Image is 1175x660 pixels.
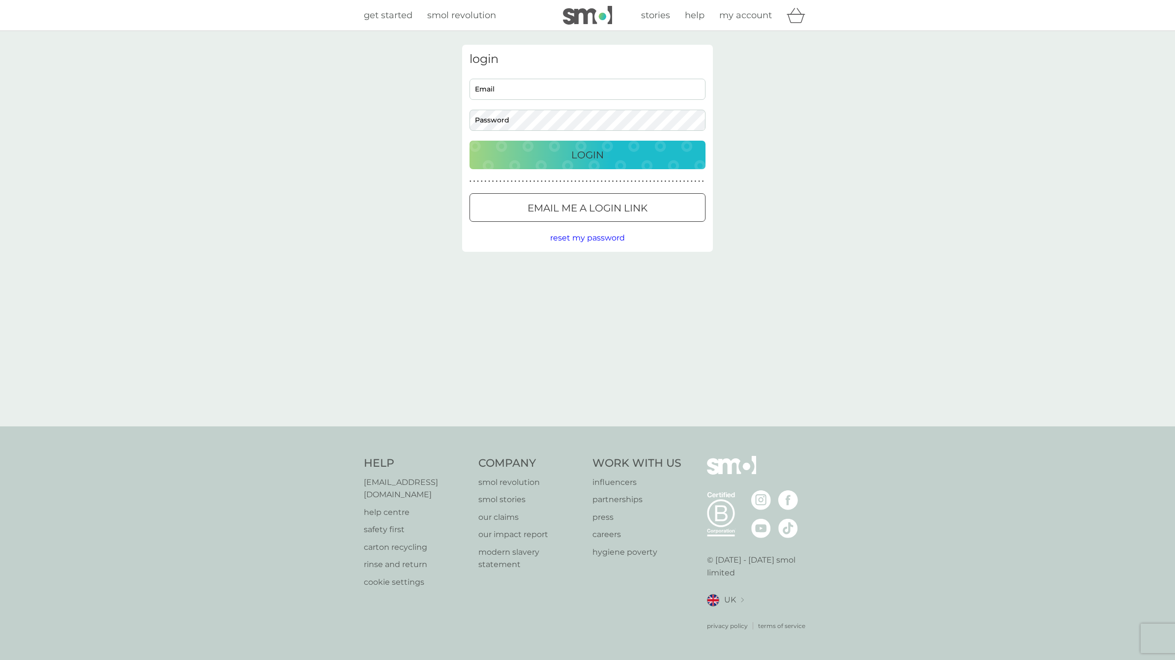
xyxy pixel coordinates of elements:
[707,456,756,489] img: smol
[533,179,535,184] p: ●
[563,179,565,184] p: ●
[478,456,583,471] h4: Company
[364,541,469,554] p: carton recycling
[427,8,496,23] a: smol revolution
[631,179,633,184] p: ●
[638,179,640,184] p: ●
[665,179,667,184] p: ●
[515,179,517,184] p: ●
[571,147,604,163] p: Login
[698,179,700,184] p: ●
[550,233,625,242] span: reset my password
[578,179,580,184] p: ●
[586,179,587,184] p: ●
[364,506,469,519] a: help centre
[470,141,705,169] button: Login
[683,179,685,184] p: ●
[552,179,554,184] p: ●
[545,179,547,184] p: ●
[592,528,681,541] a: careers
[478,493,583,506] a: smol stories
[575,179,577,184] p: ●
[522,179,524,184] p: ●
[481,179,483,184] p: ●
[758,621,805,630] a: terms of service
[778,518,798,538] img: visit the smol Tiktok page
[364,476,469,501] p: [EMAIL_ADDRESS][DOMAIN_NAME]
[537,179,539,184] p: ●
[623,179,625,184] p: ●
[685,8,705,23] a: help
[751,490,771,510] img: visit the smol Instagram page
[364,576,469,589] p: cookie settings
[563,6,612,25] img: smol
[601,179,603,184] p: ●
[470,193,705,222] button: Email me a login link
[707,621,748,630] a: privacy policy
[526,179,528,184] p: ●
[661,179,663,184] p: ●
[649,179,651,184] p: ●
[492,179,494,184] p: ●
[511,179,513,184] p: ●
[478,511,583,524] a: our claims
[635,179,637,184] p: ●
[592,456,681,471] h4: Work With Us
[695,179,697,184] p: ●
[719,8,772,23] a: my account
[556,179,558,184] p: ●
[778,490,798,510] img: visit the smol Facebook page
[518,179,520,184] p: ●
[627,179,629,184] p: ●
[691,179,693,184] p: ●
[657,179,659,184] p: ●
[641,8,670,23] a: stories
[593,179,595,184] p: ●
[582,179,584,184] p: ●
[364,523,469,536] a: safety first
[478,476,583,489] a: smol revolution
[541,179,543,184] p: ●
[685,10,705,21] span: help
[653,179,655,184] p: ●
[592,511,681,524] a: press
[529,179,531,184] p: ●
[473,179,475,184] p: ●
[470,179,471,184] p: ●
[724,594,736,606] span: UK
[499,179,501,184] p: ●
[592,546,681,559] p: hygiene poverty
[741,598,744,603] img: select a new location
[478,528,583,541] p: our impact report
[668,179,670,184] p: ●
[619,179,621,184] p: ●
[687,179,689,184] p: ●
[592,476,681,489] a: influencers
[589,179,591,184] p: ●
[597,179,599,184] p: ●
[605,179,607,184] p: ●
[719,10,772,21] span: my account
[646,179,647,184] p: ●
[676,179,677,184] p: ●
[707,594,719,606] img: UK flag
[364,8,412,23] a: get started
[478,546,583,571] a: modern slavery statement
[477,179,479,184] p: ●
[507,179,509,184] p: ●
[364,10,412,21] span: get started
[616,179,617,184] p: ●
[592,493,681,506] a: partnerships
[571,179,573,184] p: ●
[751,518,771,538] img: visit the smol Youtube page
